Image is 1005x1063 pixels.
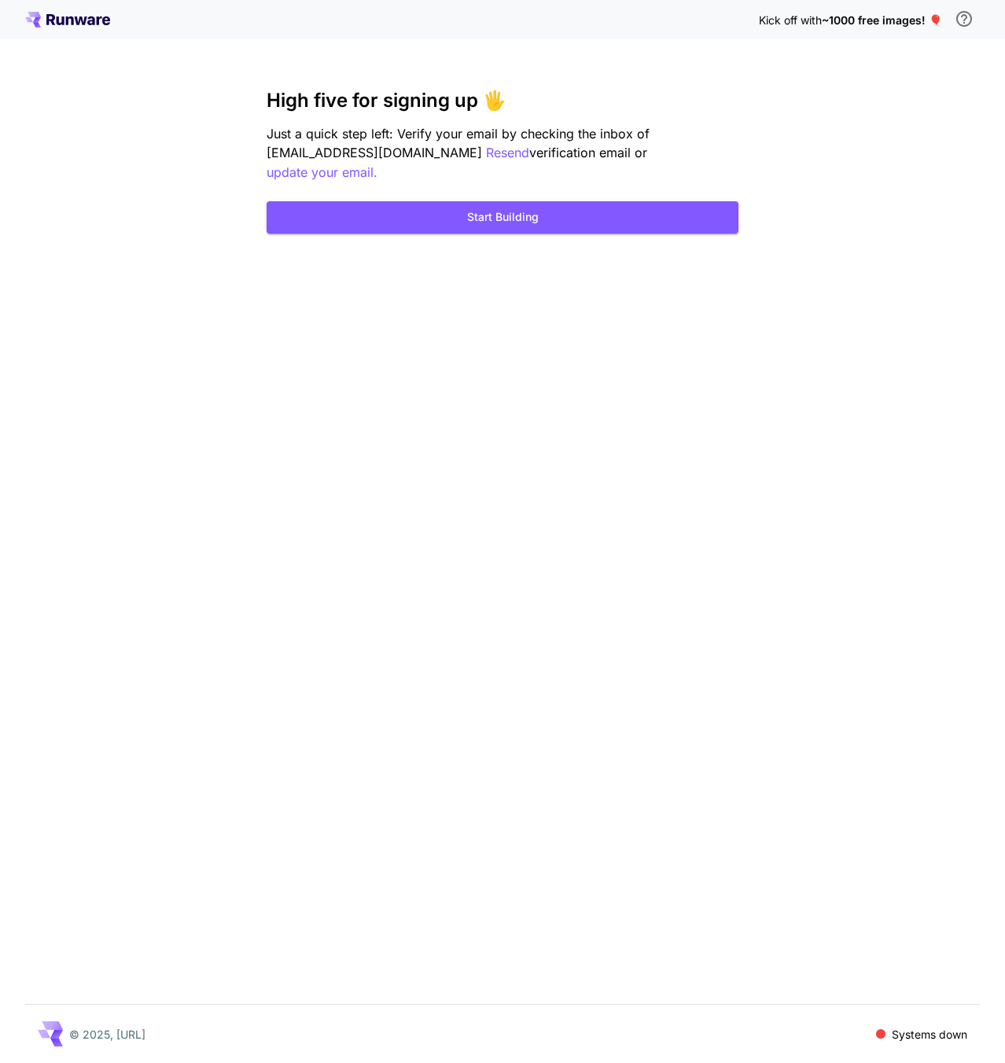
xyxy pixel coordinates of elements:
[267,90,738,112] h3: High five for signing up 🖐️
[267,201,738,234] button: Start Building
[486,143,529,163] button: Resend
[892,1026,967,1043] p: Systems down
[529,145,647,160] span: verification email or
[267,163,377,182] button: update your email.
[267,126,650,160] span: Just a quick step left: Verify your email by checking the inbox of [EMAIL_ADDRESS][DOMAIN_NAME]
[822,13,942,27] span: ~1000 free images! 🎈
[69,1026,145,1043] p: © 2025, [URL]
[948,3,980,35] button: In order to qualify for free credit, you need to sign up with a business email address and click ...
[759,13,822,27] span: Kick off with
